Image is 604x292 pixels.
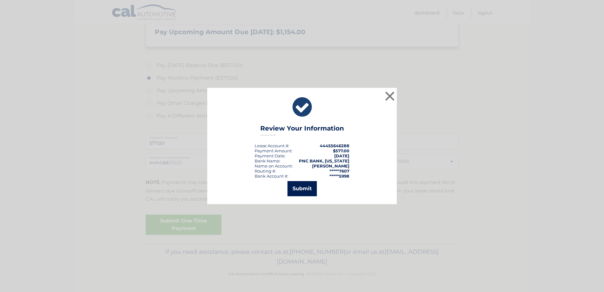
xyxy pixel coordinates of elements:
div: Payment Amount: [255,148,293,153]
strong: 44455646288 [320,143,349,148]
span: Payment Date [255,153,285,158]
div: Lease Account #: [255,143,289,148]
span: [DATE] [334,153,349,158]
h3: Review Your Information [260,125,344,136]
div: Name on Account: [255,163,293,168]
div: Bank Name: [255,158,281,163]
div: Routing #: [255,168,276,173]
div: : [255,153,286,158]
span: $577.00 [333,148,349,153]
strong: PNC BANK, [US_STATE] [299,158,349,163]
strong: [PERSON_NAME] [312,163,349,168]
div: Bank Account #: [255,173,288,179]
button: Submit [287,181,317,196]
button: × [384,90,396,102]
